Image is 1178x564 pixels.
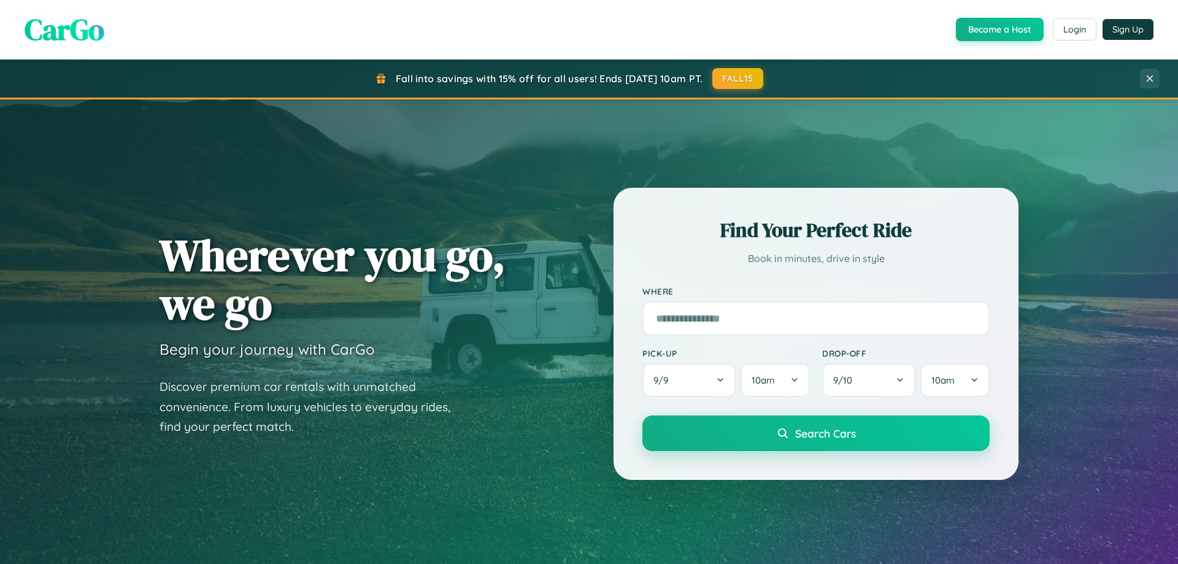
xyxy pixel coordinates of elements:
[1103,19,1153,40] button: Sign Up
[642,363,736,397] button: 9/9
[741,363,810,397] button: 10am
[653,374,674,386] span: 9 / 9
[160,231,506,328] h1: Wherever you go, we go
[822,363,915,397] button: 9/10
[1053,18,1096,41] button: Login
[920,363,990,397] button: 10am
[642,286,990,296] label: Where
[160,340,375,358] h3: Begin your journey with CarGo
[642,348,810,358] label: Pick-up
[642,250,990,268] p: Book in minutes, drive in style
[833,374,858,386] span: 9 / 10
[956,18,1044,41] button: Become a Host
[822,348,990,358] label: Drop-off
[642,415,990,451] button: Search Cars
[25,9,104,50] span: CarGo
[712,68,764,89] button: FALL15
[160,377,466,437] p: Discover premium car rentals with unmatched convenience. From luxury vehicles to everyday rides, ...
[795,427,856,440] span: Search Cars
[396,72,703,85] span: Fall into savings with 15% off for all users! Ends [DATE] 10am PT.
[931,374,955,386] span: 10am
[752,374,775,386] span: 10am
[642,217,990,244] h2: Find Your Perfect Ride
